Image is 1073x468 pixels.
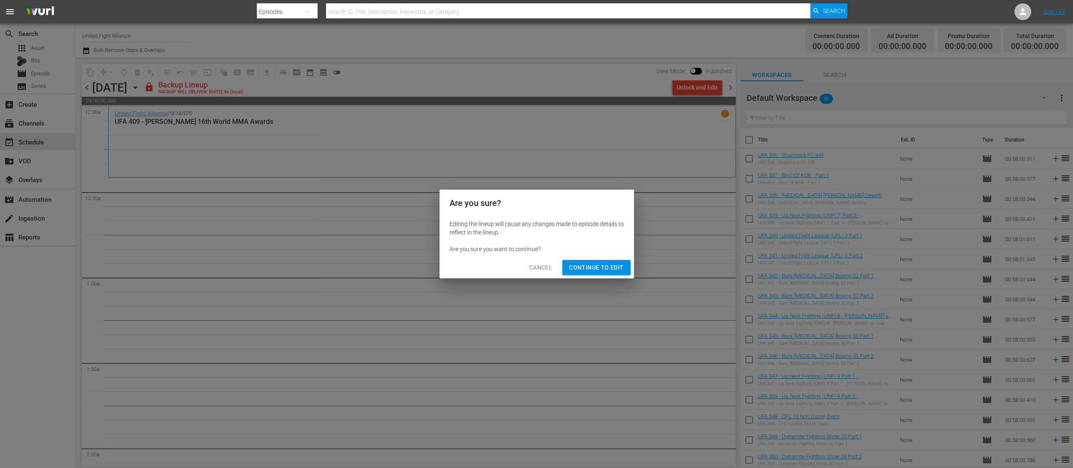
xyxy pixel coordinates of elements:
div: Editing the lineup will cause any changes made to episode details to reflect in the lineup. [450,220,624,237]
button: Continue to Edit [562,260,630,275]
span: menu [5,7,15,17]
a: Sign Out [1043,8,1065,15]
div: Are you sure you want to continue? [450,245,624,253]
img: ans4CAIJ8jUAAAAAAAAAAAAAAAAAAAAAAAAgQb4GAAAAAAAAAAAAAAAAAAAAAAAAJMjXAAAAAAAAAAAAAAAAAAAAAAAAgAT5G... [20,2,60,22]
span: Search [822,3,845,18]
span: Cancel [529,262,552,273]
button: Cancel [522,260,559,275]
h2: Are you sure? [450,196,624,210]
span: Continue to Edit [569,262,623,273]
